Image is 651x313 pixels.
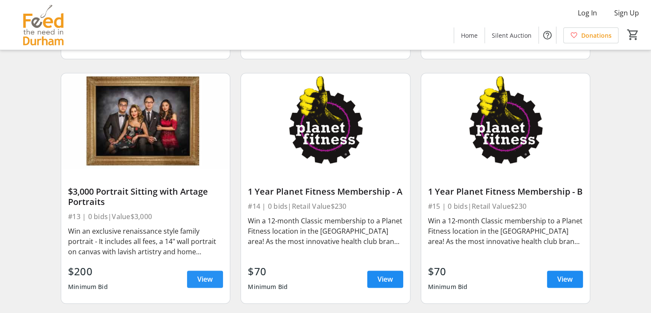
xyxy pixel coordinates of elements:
img: 1 Year Planet Fitness Membership - B [421,73,590,169]
button: Cart [625,27,641,42]
img: $3,000 Portrait Sitting with Artage Portraits [61,73,230,169]
a: Donations [563,27,618,43]
a: View [367,271,403,288]
span: View [197,274,213,284]
span: Donations [581,31,612,40]
div: Minimum Bid [428,279,468,295]
a: Silent Auction [485,27,538,43]
div: #13 | 0 bids | Value $3,000 [68,211,223,223]
button: Sign Up [607,6,646,20]
div: Win an exclusive renaissance style family portrait - It includes all fees, a 14" wall portrait on... [68,226,223,257]
div: $200 [68,264,108,279]
div: #15 | 0 bids | Retail Value $230 [428,200,583,212]
div: 1 Year Planet Fitness Membership - B [428,187,583,197]
div: Minimum Bid [68,279,108,295]
span: View [557,274,573,284]
span: Silent Auction [492,31,532,40]
div: $3,000 Portrait Sitting with Artage Portraits [68,187,223,207]
button: Help [539,27,556,44]
div: Win a 12-month Classic membership to a Planet Fitness location in the [GEOGRAPHIC_DATA] area! As ... [428,216,583,247]
a: View [547,271,583,288]
div: Win a 12-month Classic membership to a Planet Fitness location in the [GEOGRAPHIC_DATA] area! As ... [248,216,403,247]
div: $70 [248,264,288,279]
div: $70 [428,264,468,279]
button: Log In [571,6,604,20]
div: 1 Year Planet Fitness Membership - A [248,187,403,197]
div: #14 | 0 bids | Retail Value $230 [248,200,403,212]
span: Sign Up [614,8,639,18]
img: Feed the Need in Durham's Logo [5,3,81,46]
a: View [187,271,223,288]
a: Home [454,27,485,43]
span: View [378,274,393,284]
img: 1 Year Planet Fitness Membership - A [241,73,410,169]
span: Home [461,31,478,40]
span: Log In [578,8,597,18]
div: Minimum Bid [248,279,288,295]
